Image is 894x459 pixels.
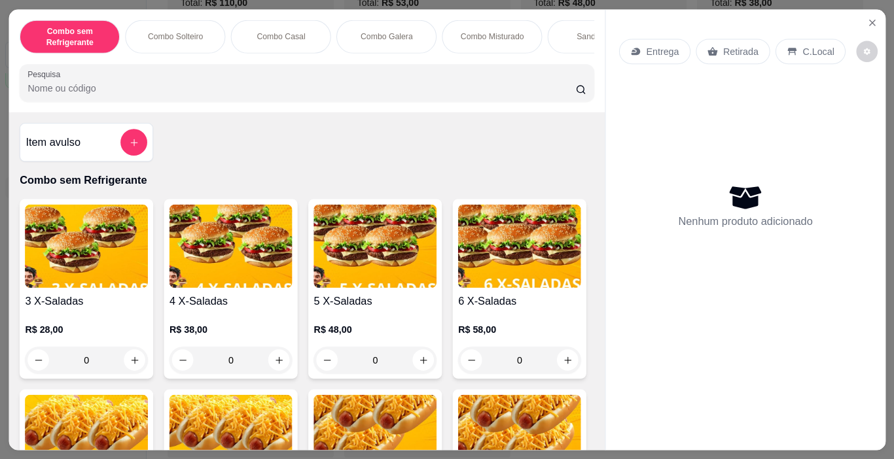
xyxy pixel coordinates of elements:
[170,322,293,335] p: R$ 38,00
[678,214,812,230] p: Nenhum produto adicionado
[577,31,619,42] p: Sanduíches
[361,31,413,42] p: Combo Galera
[861,12,883,33] button: Close
[25,204,148,288] img: product-image
[316,349,338,371] button: decrease-product-quantity
[25,322,148,335] p: R$ 28,00
[461,349,482,371] button: decrease-product-quantity
[412,349,434,371] button: increase-product-quantity
[170,293,293,309] h4: 4 X-Saladas
[313,204,437,288] img: product-image
[723,44,758,58] p: Retirada
[458,204,581,288] img: product-image
[120,129,147,156] button: add-separate-item
[124,349,145,371] button: increase-product-quantity
[25,293,148,309] h4: 3 X-Saladas
[557,349,579,371] button: increase-product-quantity
[31,26,108,48] p: Combo sem Refrigerante
[170,204,293,288] img: product-image
[458,293,581,309] h4: 6 X-Saladas
[20,172,594,188] p: Combo sem Refrigerante
[313,293,437,309] h4: 5 X-Saladas
[460,31,524,42] p: Combo Misturado
[27,81,575,94] input: Pesquisa
[27,349,49,371] button: decrease-product-quantity
[646,44,679,58] p: Entrega
[313,322,437,335] p: R$ 48,00
[268,349,290,371] button: increase-product-quantity
[172,349,194,371] button: decrease-product-quantity
[257,31,305,42] p: Combo Casal
[26,134,80,150] h4: Item avulso
[147,31,202,42] p: Combo Solteiro
[27,69,65,80] label: Pesquisa
[458,322,581,335] p: R$ 58,00
[856,41,878,62] button: decrease-product-quantity
[802,44,834,58] p: C.Local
